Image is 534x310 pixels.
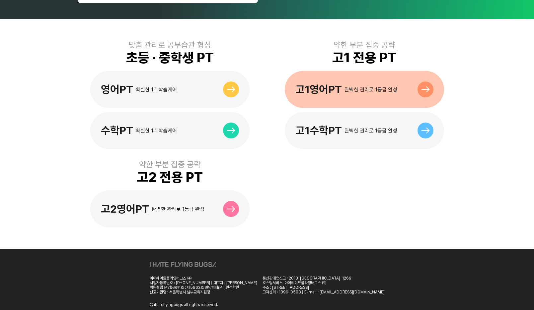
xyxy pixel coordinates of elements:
div: 고1수학PT [295,124,342,137]
div: 고2 전용 PT [137,169,203,185]
div: 사업자등록번호 : [PHONE_NUMBER] | 대표자 : [PERSON_NAME] [150,281,257,285]
div: 고객센터 : 1899-0508 | E-mail : [EMAIL_ADDRESS][DOMAIN_NAME] [263,290,385,294]
div: 학원설립 운영등록번호 : 제5962호 밀당피티(PT)원격학원 [150,285,257,290]
div: 약한 부분 집중 공략 [334,40,395,50]
div: 확실한 1:1 학습케어 [136,86,177,93]
div: 고1영어PT [295,83,342,96]
div: 통신판매업신고 : 2013-[GEOGRAPHIC_DATA]-1269 [263,276,385,281]
div: 완벽한 관리로 1등급 완성 [344,86,397,93]
div: 주소 : [STREET_ADDRESS] [263,285,385,290]
div: 호스팅서비스: 아이헤이트플라잉버그스 ㈜ [263,281,385,285]
div: 완벽한 관리로 1등급 완성 [344,128,397,134]
div: 영어PT [101,83,133,96]
div: 완벽한 관리로 1등급 완성 [152,206,204,212]
div: 고1 전용 PT [332,50,396,66]
div: 신고기관명 : 서울특별시 남부교육지원청 [150,290,257,294]
div: 수학PT [101,124,133,137]
div: 아이헤이트플라잉버그스 ㈜ [150,276,257,281]
div: 초등 · 중학생 PT [126,50,214,66]
img: ihateflyingbugs [150,262,216,267]
div: 고2영어PT [101,203,149,215]
div: 약한 부분 집중 공략 [139,160,201,169]
div: Ⓒ ihateflyingbugs all rights reserved. [150,302,218,307]
div: 맞춤 관리로 공부습관 형성 [128,40,211,50]
div: 확실한 1:1 학습케어 [136,128,177,134]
